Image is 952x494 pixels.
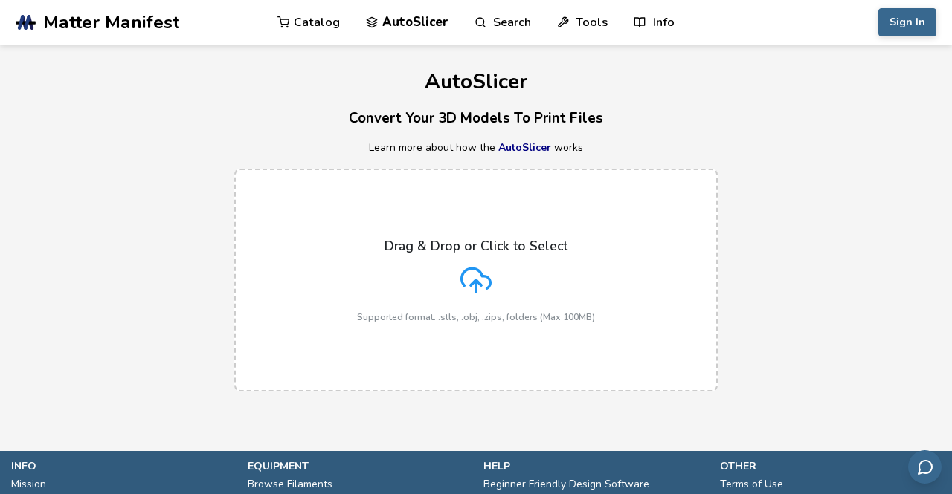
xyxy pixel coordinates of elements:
p: Drag & Drop or Click to Select [385,238,567,253]
p: other [720,458,942,474]
button: Send feedback via email [908,450,942,484]
p: help [483,458,705,474]
p: Supported format: .stls, .obj, .zips, folders (Max 100MB) [357,312,595,322]
span: Matter Manifest [43,12,179,33]
p: info [11,458,233,474]
button: Sign In [878,8,936,36]
p: equipment [248,458,469,474]
a: AutoSlicer [498,140,551,155]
